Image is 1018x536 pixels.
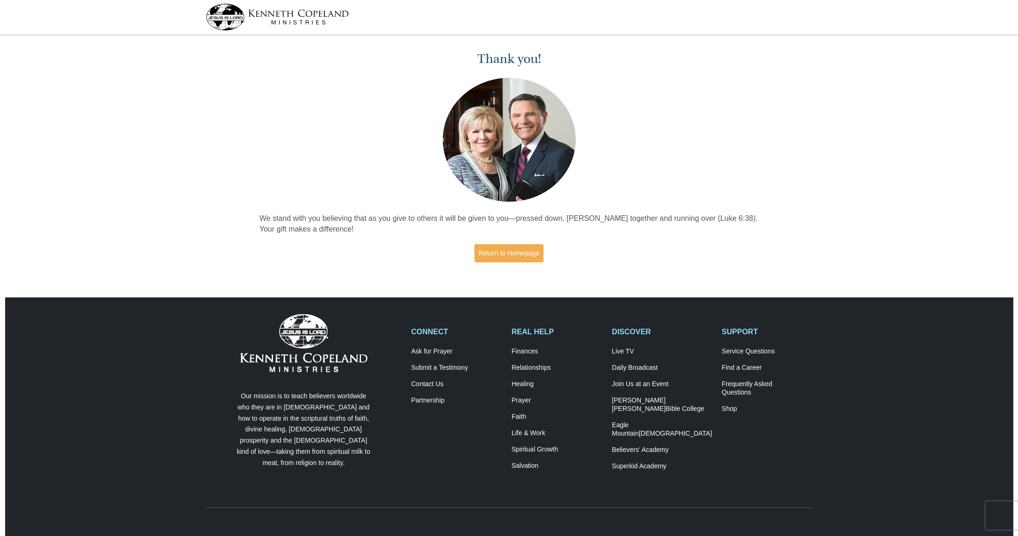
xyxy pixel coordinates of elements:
a: Live TV [612,347,712,356]
a: Believers’ Academy [612,446,712,454]
img: Kenneth Copeland Ministries [240,314,368,372]
img: Kenneth and Gloria [440,76,578,204]
a: Frequently AskedQuestions [722,380,813,397]
a: Ask for Prayer [411,347,502,356]
a: Life & Work [511,429,602,437]
h2: REAL HELP [511,327,602,336]
a: Contact Us [411,380,502,388]
a: Relationships [511,364,602,372]
a: Faith [511,413,602,421]
h2: DISCOVER [612,327,712,336]
a: Service Questions [722,347,813,356]
p: Our mission is to teach believers worldwide who they are in [DEMOGRAPHIC_DATA] and how to operate... [235,391,373,469]
img: kcm-header-logo.svg [206,4,349,30]
a: Find a Career [722,364,813,372]
a: Join Us at an Event [612,380,712,388]
a: Superkid Academy [612,462,712,471]
a: Shop [722,405,813,413]
a: Finances [511,347,602,356]
h2: CONNECT [411,327,502,336]
a: Daily Broadcast [612,364,712,372]
a: Submit a Testimony [411,364,502,372]
a: Healing [511,380,602,388]
span: [DEMOGRAPHIC_DATA] [639,430,712,437]
a: Partnership [411,396,502,405]
a: Eagle Mountain[DEMOGRAPHIC_DATA] [612,421,712,438]
span: Bible College [665,405,704,412]
a: Spiritual Growth [511,445,602,454]
a: [PERSON_NAME] [PERSON_NAME]Bible College [612,396,712,413]
h1: Thank you! [260,51,759,67]
a: Return to Homepage [474,244,544,262]
p: We stand with you believing that as you give to others it will be given to you—pressed down, [PER... [260,213,759,235]
h2: SUPPORT [722,327,813,336]
a: Prayer [511,396,602,405]
a: Salvation [511,462,602,470]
